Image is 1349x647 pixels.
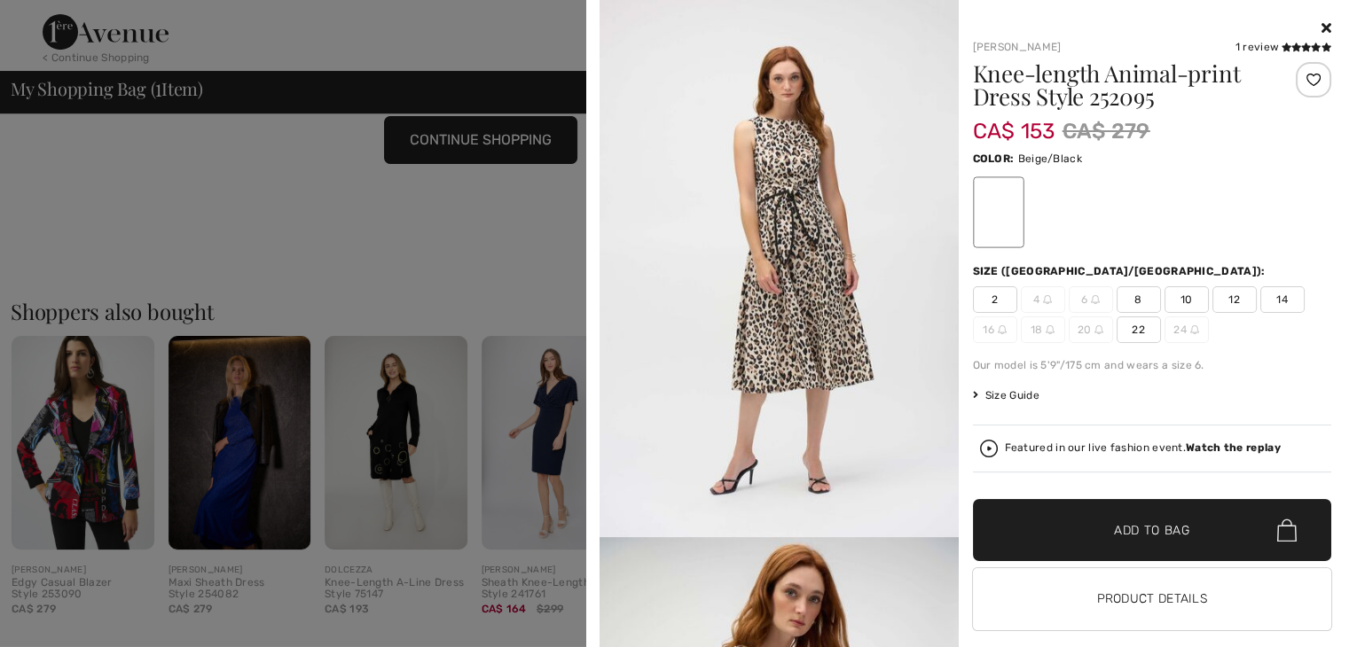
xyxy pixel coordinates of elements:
strong: Watch the replay [1186,441,1281,454]
span: 18 [1021,316,1065,343]
div: Our model is 5'9"/175 cm and wears a size 6. [973,357,1332,373]
img: Bag.svg [1277,518,1297,542]
button: Add to Bag [973,499,1332,561]
img: Watch the replay [980,440,998,457]
img: ring-m.svg [998,325,1007,334]
span: 4 [1021,286,1065,313]
span: 16 [973,316,1017,343]
span: 22 [1117,316,1161,343]
span: 20 [1069,316,1113,343]
span: 6 [1069,286,1113,313]
span: 10 [1165,286,1209,313]
span: CA$ 279 [1063,115,1150,147]
h1: Knee-length Animal-print Dress Style 252095 [973,62,1272,108]
span: Color: [973,152,1015,165]
div: Beige/Black [975,179,1021,246]
a: [PERSON_NAME] [973,41,1062,53]
img: ring-m.svg [1094,325,1103,334]
img: ring-m.svg [1190,325,1199,334]
button: Product Details [973,568,1332,630]
div: Featured in our live fashion event. [1005,442,1281,454]
span: Chat [39,12,75,28]
img: ring-m.svg [1046,325,1055,334]
div: Size ([GEOGRAPHIC_DATA]/[GEOGRAPHIC_DATA]): [973,263,1269,279]
div: 1 review [1235,39,1331,55]
span: Beige/Black [1018,152,1082,165]
span: Add to Bag [1114,521,1190,540]
span: 14 [1260,286,1305,313]
img: ring-m.svg [1091,295,1100,304]
span: 2 [973,286,1017,313]
span: CA$ 153 [973,101,1055,144]
span: 8 [1117,286,1161,313]
img: ring-m.svg [1043,295,1052,304]
span: 24 [1165,316,1209,343]
span: Size Guide [973,387,1039,403]
span: 12 [1212,286,1257,313]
